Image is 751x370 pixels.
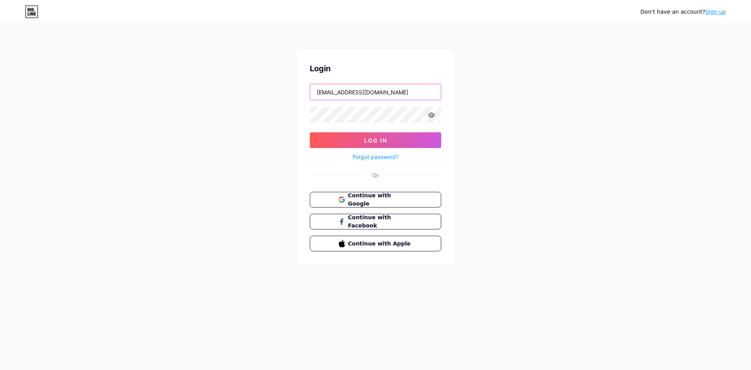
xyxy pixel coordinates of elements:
[310,192,441,208] button: Continue with Google
[348,191,413,208] span: Continue with Google
[372,171,379,179] div: Or
[640,8,726,16] div: Don't have an account?
[348,240,413,248] span: Continue with Apple
[310,84,441,100] input: Username
[310,63,441,74] div: Login
[310,236,441,251] button: Continue with Apple
[310,132,441,148] button: Log In
[310,214,441,229] button: Continue with Facebook
[705,9,726,15] a: Sign up
[348,213,413,230] span: Continue with Facebook
[353,153,399,161] a: Forgot password?
[364,137,387,144] span: Log In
